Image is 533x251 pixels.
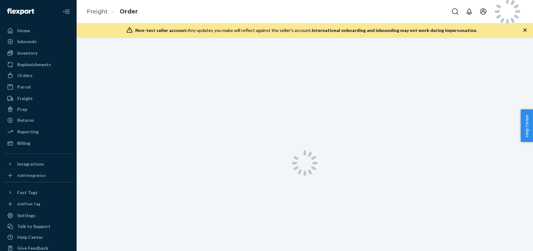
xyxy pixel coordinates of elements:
[17,61,51,68] div: Replenishments
[4,138,73,148] a: Billing
[17,50,38,56] div: Inventory
[135,27,188,33] span: Non-test seller account:
[17,173,46,178] div: Add Integration
[4,93,73,104] a: Freight
[17,212,35,219] div: Settings
[4,187,73,198] button: Fast Tags
[4,36,73,47] a: Inbounds
[135,27,477,34] div: Any updates you make will reflect against the seller's account.
[4,59,73,70] a: Replenishments
[87,8,108,15] a: Freight
[17,129,39,135] div: Reporting
[120,8,138,15] a: Order
[449,5,462,18] button: Open Search Box
[4,115,73,125] a: Returns
[17,161,44,167] div: Integrations
[17,72,33,79] div: Orders
[4,159,73,169] button: Integrations
[4,210,73,221] a: Settings
[4,221,73,231] button: Talk to Support
[4,104,73,114] a: Prep
[4,48,73,58] a: Inventory
[4,127,73,137] a: Reporting
[7,8,34,15] img: Flexport logo
[477,5,490,18] button: Open account menu
[4,172,73,179] a: Add Integration
[17,27,30,34] div: Home
[4,232,73,242] a: Help Center
[60,5,73,18] button: Close Navigation
[17,106,27,113] div: Prep
[4,26,73,36] a: Home
[17,84,31,90] div: Parcel
[312,27,477,33] span: International onboarding and inbounding may not work during impersonation.
[463,5,476,18] button: Open notifications
[4,82,73,92] a: Parcel
[17,189,38,196] div: Fast Tags
[4,70,73,81] a: Orders
[17,140,30,146] div: Billing
[17,95,33,102] div: Freight
[17,201,40,207] div: Add Fast Tag
[521,109,533,142] button: Help Center
[82,2,143,21] ol: breadcrumbs
[4,200,73,208] a: Add Fast Tag
[17,234,43,240] div: Help Center
[17,38,37,45] div: Inbounds
[17,223,50,230] div: Talk to Support
[17,117,34,123] div: Returns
